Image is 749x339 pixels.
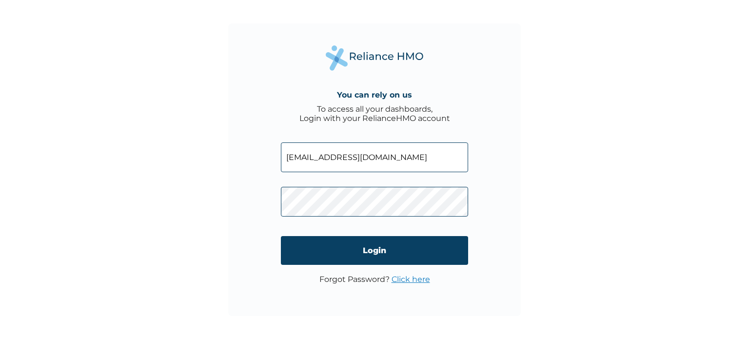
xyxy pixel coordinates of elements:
p: Forgot Password? [319,275,430,284]
div: To access all your dashboards, Login with your RelianceHMO account [299,104,450,123]
input: Login [281,236,468,265]
a: Click here [392,275,430,284]
h4: You can rely on us [337,90,412,100]
input: Email address or HMO ID [281,142,468,172]
img: Reliance Health's Logo [326,45,423,70]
